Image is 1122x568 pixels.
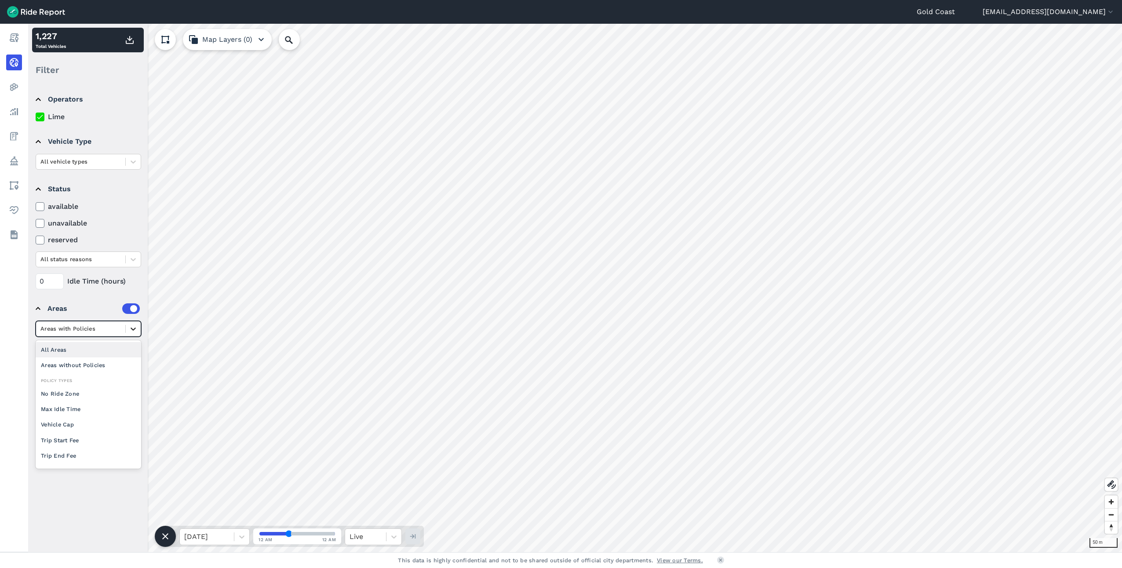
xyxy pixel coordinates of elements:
[36,201,141,212] label: available
[6,178,22,193] a: Areas
[36,273,141,289] div: Idle Time (hours)
[6,227,22,243] a: Datasets
[983,7,1115,17] button: [EMAIL_ADDRESS][DOMAIN_NAME]
[36,357,141,373] div: Areas without Policies
[657,556,703,564] a: View our Terms.
[36,433,141,448] div: Trip Start Fee
[6,153,22,169] a: Policy
[28,24,1122,552] canvas: Map
[6,202,22,218] a: Health
[6,30,22,46] a: Report
[36,87,140,112] summary: Operators
[183,29,272,50] button: Map Layers (0)
[47,303,140,314] div: Areas
[36,448,141,463] div: Trip End Fee
[36,417,141,432] div: Vehicle Cap
[917,7,955,17] a: Gold Coast
[1105,521,1118,534] button: Reset bearing to north
[36,218,141,229] label: unavailable
[6,128,22,144] a: Fees
[36,342,141,357] div: All Areas
[6,79,22,95] a: Heatmaps
[36,235,141,245] label: reserved
[1105,495,1118,508] button: Zoom in
[36,29,66,43] div: 1,227
[1105,508,1118,521] button: Zoom out
[36,129,140,154] summary: Vehicle Type
[7,6,65,18] img: Ride Report
[6,104,22,120] a: Analyze
[36,376,141,385] div: Policy Types
[36,177,140,201] summary: Status
[36,29,66,51] div: Total Vehicles
[322,536,336,543] span: 12 AM
[1089,538,1118,548] div: 50 m
[36,296,140,321] summary: Areas
[259,536,273,543] span: 12 AM
[32,56,144,84] div: Filter
[36,401,141,417] div: Max Idle Time
[6,55,22,70] a: Realtime
[36,386,141,401] div: No Ride Zone
[36,112,141,122] label: Lime
[279,29,314,50] input: Search Location or Vehicles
